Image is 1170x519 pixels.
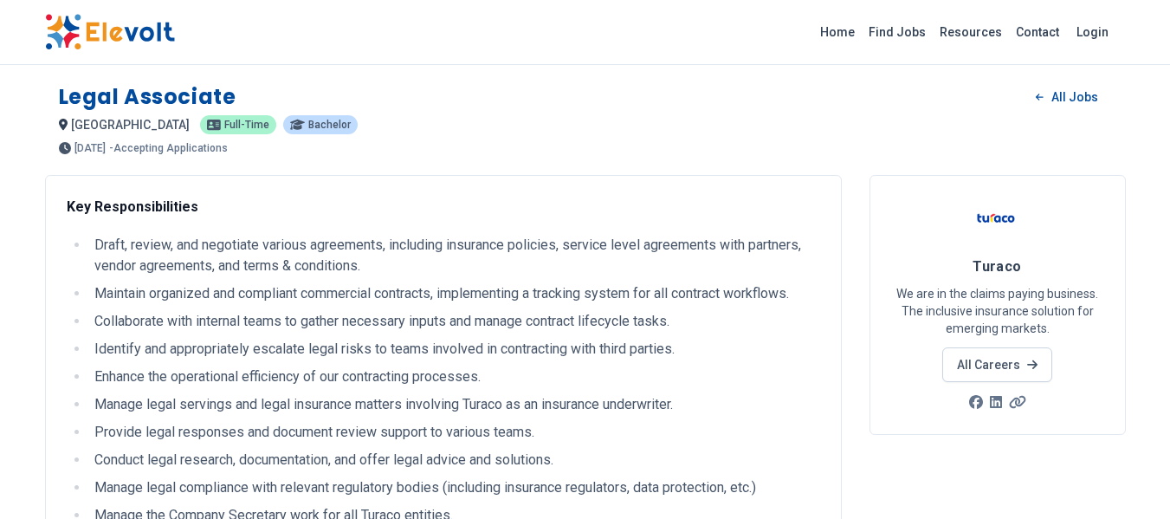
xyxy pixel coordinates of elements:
li: Maintain organized and compliant commercial contracts, implementing a tracking system for all con... [89,283,820,304]
a: All Jobs [1022,84,1111,110]
li: Identify and appropriately escalate legal risks to teams involved in contracting with third parties. [89,339,820,360]
img: Turaco [976,197,1019,240]
p: We are in the claims paying business. The inclusive insurance solution for emerging markets. [891,285,1104,337]
li: Enhance the operational efficiency of our contracting processes. [89,367,820,387]
a: Contact [1009,18,1066,46]
h1: Legal Associate [59,83,236,111]
a: Find Jobs [862,18,933,46]
li: Manage legal compliance with relevant regulatory bodies (including insurance regulators, data pro... [89,477,820,498]
li: Manage legal servings and legal insurance matters involving Turaco as an insurance underwriter. [89,394,820,415]
span: Full-time [224,120,269,130]
a: All Careers [942,347,1052,382]
span: Bachelor [308,120,351,130]
strong: Key Responsibilities [67,198,198,215]
li: Collaborate with internal teams to gather necessary inputs and manage contract lifecycle tasks. [89,311,820,332]
p: - Accepting Applications [109,143,228,153]
li: Draft, review, and negotiate various agreements, including insurance policies, service level agre... [89,235,820,276]
a: Home [813,18,862,46]
span: Turaco [973,258,1022,275]
span: [DATE] [74,143,106,153]
li: Conduct legal research, documentation, and offer legal advice and solutions. [89,450,820,470]
a: Resources [933,18,1009,46]
img: Elevolt [45,14,175,50]
span: [GEOGRAPHIC_DATA] [71,118,190,132]
li: Provide legal responses and document review support to various teams. [89,422,820,443]
a: Login [1066,15,1119,49]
